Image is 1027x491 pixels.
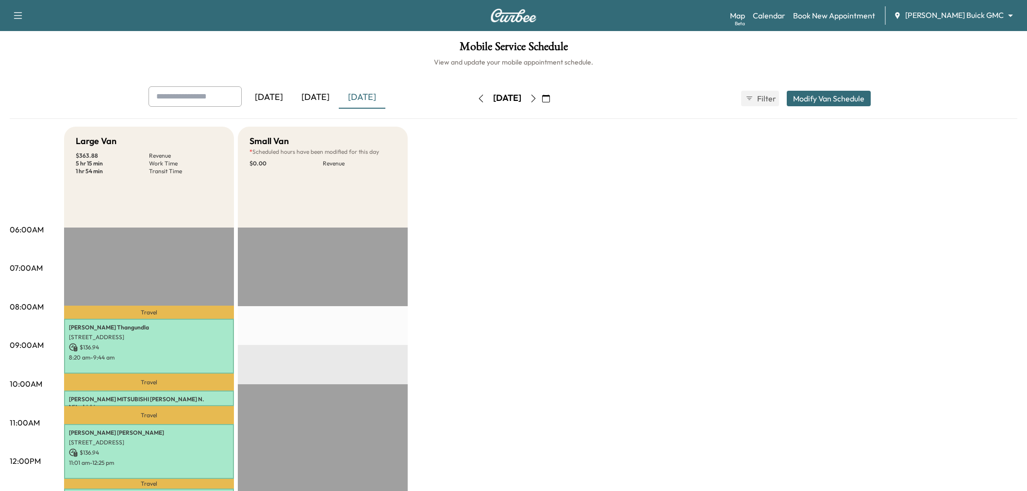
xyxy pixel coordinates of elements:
[246,86,292,109] div: [DATE]
[69,354,229,361] p: 8:20 am - 9:44 am
[10,417,40,428] p: 11:00AM
[339,86,385,109] div: [DATE]
[10,455,41,467] p: 12:00PM
[69,324,229,331] p: [PERSON_NAME] Thangundla
[149,160,222,167] p: Work Time
[787,91,871,106] button: Modify Van Schedule
[64,306,234,319] p: Travel
[69,395,229,411] p: [PERSON_NAME] MITSUBISHI [PERSON_NAME] N. Mitsubishi
[69,439,229,446] p: [STREET_ADDRESS]
[69,459,229,467] p: 11:01 am - 12:25 pm
[249,148,396,156] p: Scheduled hours have been modified for this day
[793,10,875,21] a: Book New Appointment
[735,20,745,27] div: Beta
[10,41,1017,57] h1: Mobile Service Schedule
[323,160,396,167] p: Revenue
[249,134,289,148] h5: Small Van
[76,134,116,148] h5: Large Van
[905,10,1004,21] span: [PERSON_NAME] Buick GMC
[149,167,222,175] p: Transit Time
[76,167,149,175] p: 1 hr 54 min
[69,343,229,352] p: $ 136.94
[10,224,44,235] p: 06:00AM
[490,9,537,22] img: Curbee Logo
[493,92,521,104] div: [DATE]
[10,378,42,390] p: 10:00AM
[64,406,234,424] p: Travel
[64,479,234,489] p: Travel
[10,57,1017,67] h6: View and update your mobile appointment schedule.
[10,301,44,312] p: 08:00AM
[730,10,745,21] a: MapBeta
[753,10,785,21] a: Calendar
[69,333,229,341] p: [STREET_ADDRESS]
[10,262,43,274] p: 07:00AM
[10,339,44,351] p: 09:00AM
[249,160,323,167] p: $ 0.00
[76,160,149,167] p: 5 hr 15 min
[69,448,229,457] p: $ 136.94
[69,429,229,437] p: [PERSON_NAME] [PERSON_NAME]
[292,86,339,109] div: [DATE]
[741,91,779,106] button: Filter
[149,152,222,160] p: Revenue
[757,93,775,104] span: Filter
[76,152,149,160] p: $ 363.88
[64,374,234,391] p: Travel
